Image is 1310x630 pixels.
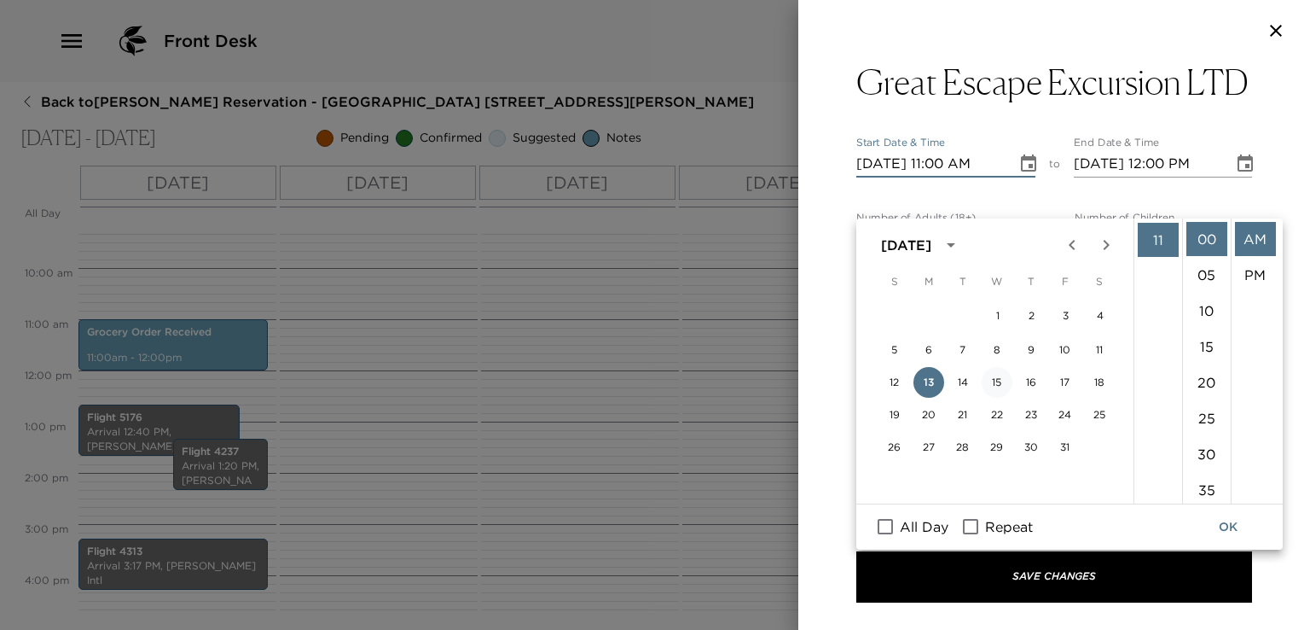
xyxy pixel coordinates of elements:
[982,335,1012,365] button: 8
[1074,136,1159,150] label: End Date & Time
[1016,265,1046,299] span: Thursday
[856,211,976,225] label: Number of Adults (18+)
[900,516,948,537] span: All Day
[856,61,1249,102] h3: Great Escape Excursion LTD
[879,367,910,398] button: 12
[1138,223,1179,257] li: 11 hours
[1050,432,1081,463] button: 31
[982,400,1012,430] button: 22
[1074,150,1222,178] input: MM/DD/YYYY hh:mm aa
[1050,400,1081,430] button: 24
[1186,330,1227,364] li: 15 minutes
[881,235,931,255] div: [DATE]
[856,61,1252,102] button: Great Escape Excursion LTD
[1186,294,1227,328] li: 10 minutes
[856,150,1005,178] input: MM/DD/YYYY hh:mm aa
[856,136,945,150] label: Start Date & Time
[879,265,910,299] span: Sunday
[1235,222,1276,256] li: AM
[1050,335,1081,365] button: 10
[1017,300,1047,331] button: 2
[948,265,978,299] span: Tuesday
[1186,365,1227,400] li: 20 minutes
[1182,219,1231,504] ul: Select minutes
[1235,258,1276,292] li: PM
[948,432,978,463] button: 28
[1134,219,1182,504] ul: Select hours
[1084,335,1115,365] button: 11
[1016,335,1046,365] button: 9
[948,400,978,430] button: 21
[879,432,910,463] button: 26
[985,516,1033,537] span: Repeat
[948,335,978,365] button: 7
[1186,473,1227,507] li: 35 minutes
[936,230,965,260] button: calendar view is open, switch to year view
[1050,265,1081,299] span: Friday
[913,432,944,463] button: 27
[1186,222,1227,256] li: 0 minutes
[879,400,910,430] button: 19
[1050,367,1081,398] button: 17
[1186,258,1227,292] li: 5 minutes
[982,265,1012,299] span: Wednesday
[1084,400,1115,430] button: 25
[948,367,978,398] button: 14
[913,265,944,299] span: Monday
[1201,511,1255,543] button: OK
[1075,211,1174,225] label: Number of Children
[982,300,1013,331] button: 1
[879,335,910,365] button: 5
[913,400,944,430] button: 20
[913,367,944,398] button: 13
[1051,300,1081,331] button: 3
[1055,228,1089,262] button: Previous month
[1084,265,1115,299] span: Saturday
[1016,432,1046,463] button: 30
[1089,228,1123,262] button: Next month
[1016,367,1046,398] button: 16
[982,432,1012,463] button: 29
[1049,157,1060,178] span: to
[1186,437,1227,471] li: 30 minutes
[1228,147,1262,181] button: Choose date, selected date is Oct 13, 2025
[1016,400,1046,430] button: 23
[1186,401,1227,435] li: 25 minutes
[1231,219,1279,504] ul: Select meridiem
[913,335,944,365] button: 6
[982,367,1012,398] button: 15
[1084,367,1115,398] button: 18
[856,551,1252,603] button: Save Changes
[1011,147,1046,181] button: Choose date, selected date is Oct 13, 2025
[1085,300,1116,331] button: 4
